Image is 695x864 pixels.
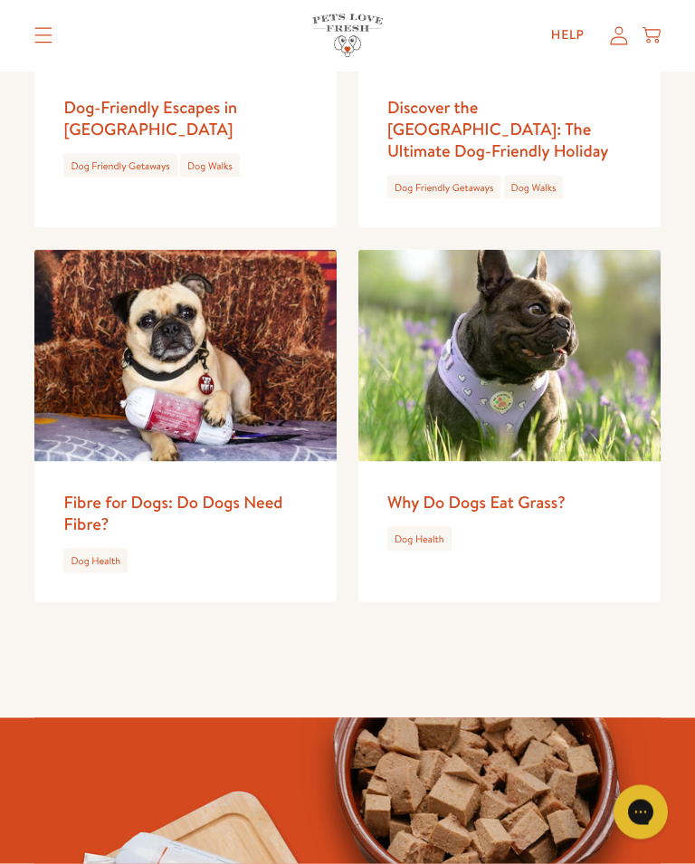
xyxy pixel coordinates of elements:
[387,95,608,162] a: Discover the [GEOGRAPHIC_DATA]: The Ultimate Dog-Friendly Holiday
[187,158,233,173] a: Dog Walks
[312,14,383,57] img: Pets Love Fresh
[34,250,337,462] img: Fibre for Dogs: Do Dogs Need Fibre?
[395,180,493,195] a: Dog Friendly Getaways
[605,779,677,846] iframe: Gorgias live chat messenger
[63,490,282,535] a: Fibre for Dogs: Do Dogs Need Fibre?
[20,14,67,59] summary: Translation missing: en.sections.header.menu
[511,180,557,195] a: Dog Walks
[71,553,120,568] a: Dog Health
[387,490,566,514] a: Why Do Dogs Eat Grass?
[395,532,444,546] a: Dog Health
[63,95,237,140] a: Dog-Friendly Escapes in [GEOGRAPHIC_DATA]
[71,158,169,173] a: Dog Friendly Getaways
[358,250,661,462] img: Why Do Dogs Eat Grass?
[537,18,599,54] a: Help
